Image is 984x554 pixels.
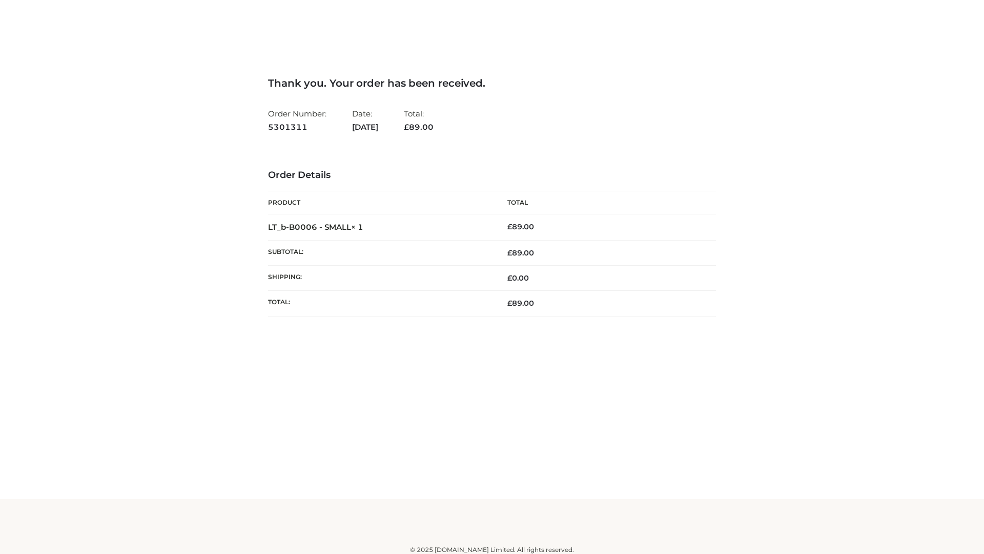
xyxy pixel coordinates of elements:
[507,248,534,258] span: 89.00
[268,77,716,89] h3: Thank you. Your order has been received.
[268,170,716,181] h3: Order Details
[507,273,512,283] span: £
[404,122,409,132] span: £
[507,222,534,231] bdi: 89.00
[507,273,529,283] bdi: 0.00
[268,222,363,232] strong: LT_b-B0006 - SMALL
[268,266,492,291] th: Shipping:
[268,191,492,214] th: Product
[492,191,716,214] th: Total
[404,105,434,136] li: Total:
[352,105,378,136] li: Date:
[268,240,492,265] th: Subtotal:
[352,121,378,134] strong: [DATE]
[507,299,534,308] span: 89.00
[507,299,512,308] span: £
[268,105,326,136] li: Order Number:
[507,222,512,231] span: £
[351,222,363,232] strong: × 1
[507,248,512,258] span: £
[268,291,492,316] th: Total:
[268,121,326,134] strong: 5301311
[404,122,434,132] span: 89.00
